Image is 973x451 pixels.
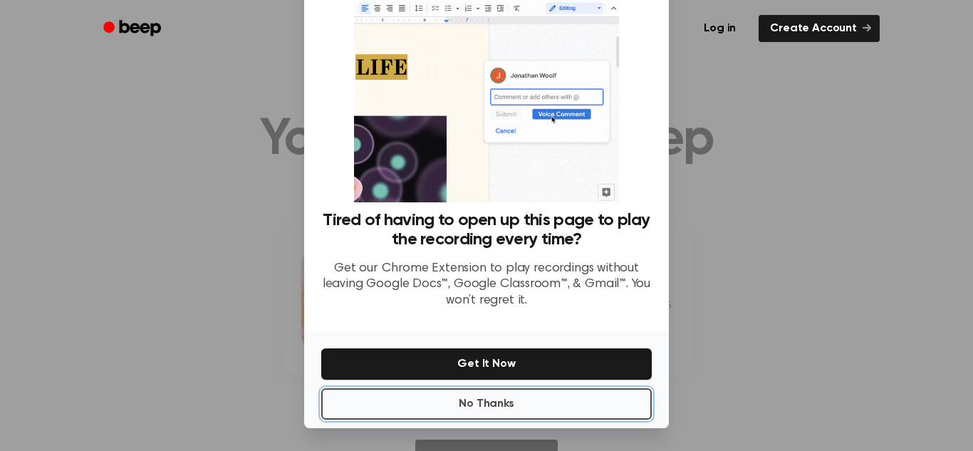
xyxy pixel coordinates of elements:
button: No Thanks [321,388,652,420]
p: Get our Chrome Extension to play recordings without leaving Google Docs™, Google Classroom™, & Gm... [321,261,652,309]
button: Get It Now [321,348,652,380]
a: Log in [690,12,750,45]
h3: Tired of having to open up this page to play the recording every time? [321,211,652,249]
a: Beep [93,15,174,43]
a: Create Account [759,15,880,42]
